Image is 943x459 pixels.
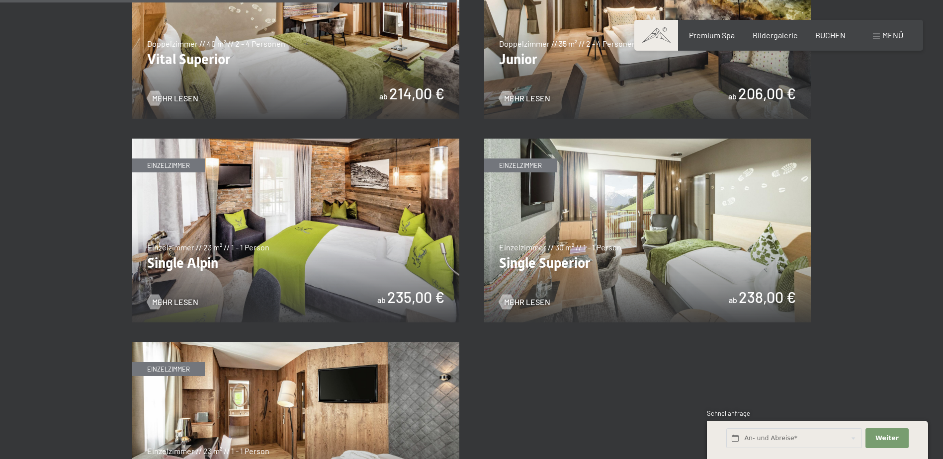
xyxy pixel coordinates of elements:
span: Menü [882,30,903,40]
span: Weiter [875,434,899,443]
span: Mehr Lesen [504,93,550,104]
span: Mehr Lesen [152,93,198,104]
img: Single Alpin [132,139,459,322]
a: Mehr Lesen [147,93,198,104]
a: Mehr Lesen [499,297,550,307]
span: Schnellanfrage [707,409,750,417]
a: Single Alpin [132,139,459,145]
span: Mehr Lesen [504,297,550,307]
a: Bildergalerie [753,30,798,40]
a: Single Superior [484,139,811,145]
a: Mehr Lesen [499,93,550,104]
span: Einwilligung Marketing* [376,253,458,263]
a: BUCHEN [815,30,846,40]
a: Mehr Lesen [147,297,198,307]
button: Weiter [865,428,908,449]
span: Mehr Lesen [152,297,198,307]
a: Single Relax [132,343,459,349]
a: Premium Spa [689,30,735,40]
img: Single Superior [484,139,811,322]
span: 1 [706,435,708,443]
